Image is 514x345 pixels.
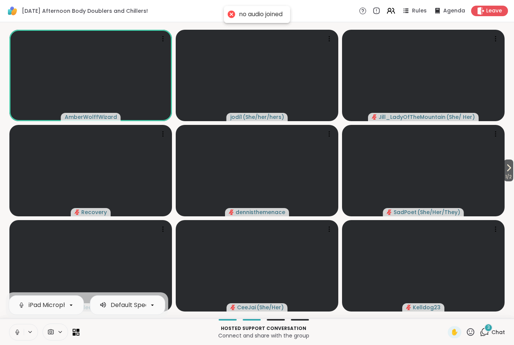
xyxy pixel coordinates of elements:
[412,7,427,15] span: Rules
[6,5,19,17] img: ShareWell Logomark
[504,160,513,181] button: 1/2
[451,328,458,337] span: ✋
[22,7,148,15] span: [DATE] Afternoon Body Doublers and Chillers!
[81,208,107,216] span: Recovery
[243,113,284,121] span: ( She/her/hers )
[406,305,411,310] span: audio-muted
[65,113,117,121] span: AmberWolffWizard
[111,301,162,310] div: Default Speakers
[443,7,465,15] span: Agenda
[257,304,284,311] span: ( She/Her )
[394,208,417,216] span: SadPoet
[237,304,256,311] span: CeeJai
[29,301,78,310] div: iPad Microphone
[486,7,502,15] span: Leave
[75,210,80,215] span: audio-muted
[417,208,460,216] span: ( She/Her/They )
[230,305,236,310] span: audio-muted
[239,11,283,18] div: no audio joined
[84,332,443,339] p: Connect and share with the group
[491,328,505,336] span: Chat
[446,113,475,121] span: ( She/ Her )
[504,172,513,181] span: 1 / 2
[487,324,490,331] span: 3
[387,210,392,215] span: audio-muted
[236,208,285,216] span: dennisthemenace
[84,325,443,332] p: Hosted support conversation
[230,113,242,121] span: jodi1
[229,210,234,215] span: audio-muted
[413,304,441,311] span: Kelldog23
[372,114,377,120] span: audio-muted
[379,113,446,121] span: Jill_LadyOfTheMountain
